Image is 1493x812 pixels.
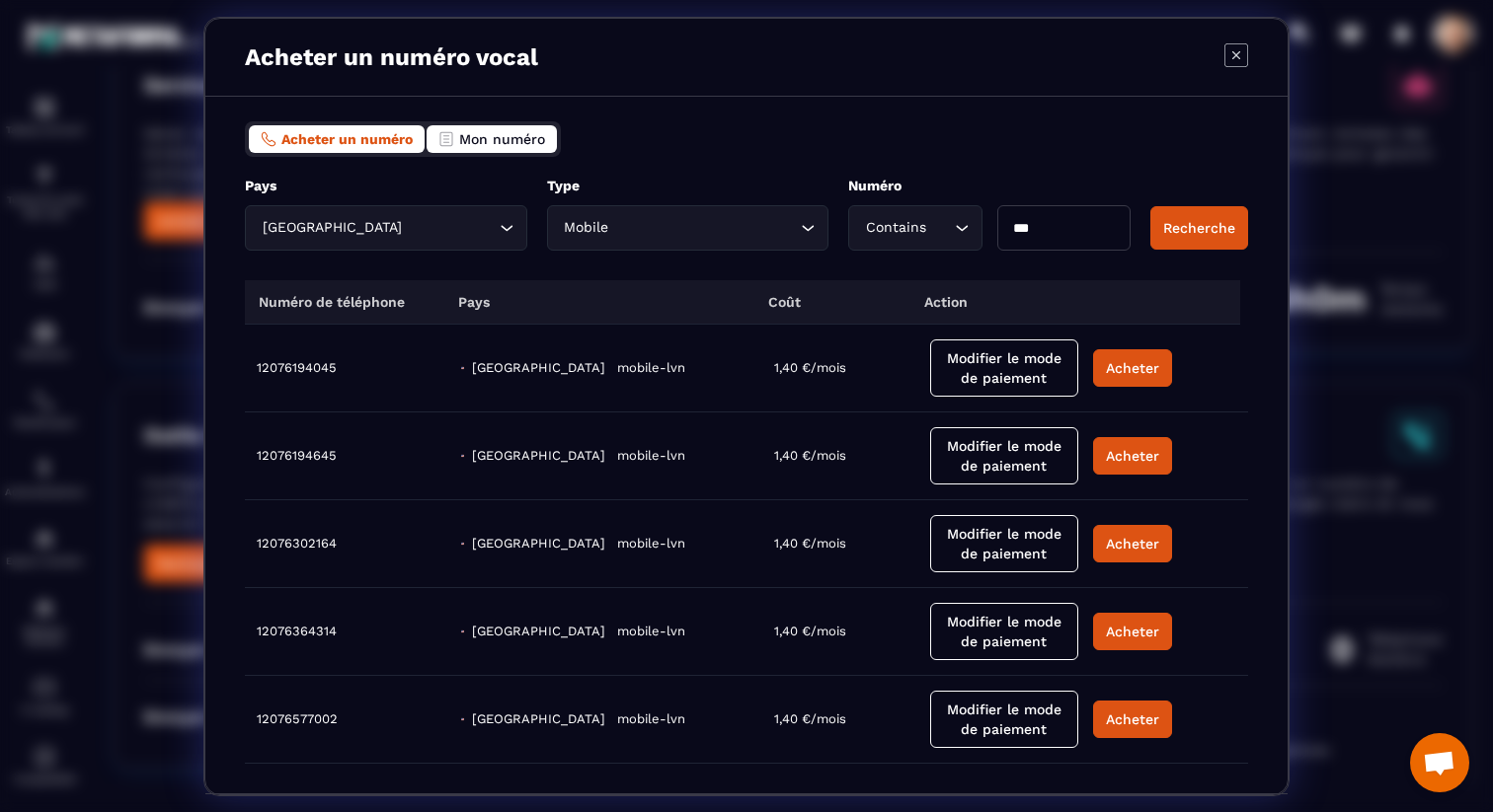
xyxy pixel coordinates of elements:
[617,711,761,726] div: mobile-lvn
[472,711,605,726] span: [GEOGRAPHIC_DATA]
[258,217,406,239] span: [GEOGRAPHIC_DATA]
[930,339,1078,397] button: Modifier le mode de paiement
[461,542,464,545] img: Country Flag
[930,217,949,239] input: Search for option
[1093,349,1172,387] button: Acheter
[861,217,930,239] span: Contains
[754,280,909,325] th: Coût
[257,360,449,375] div: 12076194045
[257,536,449,551] div: 12076302164
[245,177,527,195] p: Pays
[547,177,829,195] p: Type
[257,711,449,726] div: 12076577002
[281,131,413,147] span: Acheter un numéro
[461,717,464,720] img: Country Flag
[459,131,545,147] span: Mon numéro
[617,360,761,375] div: mobile-lvn
[547,205,829,251] div: Search for option
[1093,525,1172,562] button: Acheter
[472,448,605,463] span: [GEOGRAPHIC_DATA]
[774,360,918,375] div: 1,40 €/mois
[444,280,599,325] th: Pays
[930,603,1078,660] button: Modifier le mode de paiement
[1150,206,1248,250] button: Recherche
[774,711,918,726] div: 1,40 €/mois
[472,360,605,375] span: [GEOGRAPHIC_DATA]
[461,366,464,369] img: Country Flag
[930,515,1078,572] button: Modifier le mode de paiement
[774,536,918,551] div: 1,40 €/mois
[848,177,1131,195] p: Numéro
[257,448,449,463] div: 12076194645
[617,536,761,551] div: mobile-lvn
[461,454,464,457] img: Country Flag
[461,629,464,632] img: Country Flag
[617,624,761,638] div: mobile-lvn
[910,280,1240,325] th: Action
[245,280,444,325] th: Numéro de téléphone
[1093,437,1172,475] button: Acheter
[472,536,605,551] span: [GEOGRAPHIC_DATA]
[848,205,982,251] div: Search for option
[930,691,1078,748] button: Modifier le mode de paiement
[930,427,1078,484] button: Modifier le mode de paiement
[472,624,605,638] span: [GEOGRAPHIC_DATA]
[427,125,557,153] button: Mon numéro
[1093,701,1172,738] button: Acheter
[1410,733,1469,792] div: Ouvrir le chat
[560,217,613,239] span: Mobile
[613,217,797,239] input: Search for option
[245,205,527,251] div: Search for option
[774,448,918,463] div: 1,40 €/mois
[245,43,538,71] p: Acheter un numéro vocal
[249,125,425,153] button: Acheter un numéro
[774,624,918,638] div: 1,40 €/mois
[617,448,761,463] div: mobile-lvn
[257,624,449,638] div: 12076364314
[1093,613,1172,650] button: Acheter
[406,217,495,239] input: Search for option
